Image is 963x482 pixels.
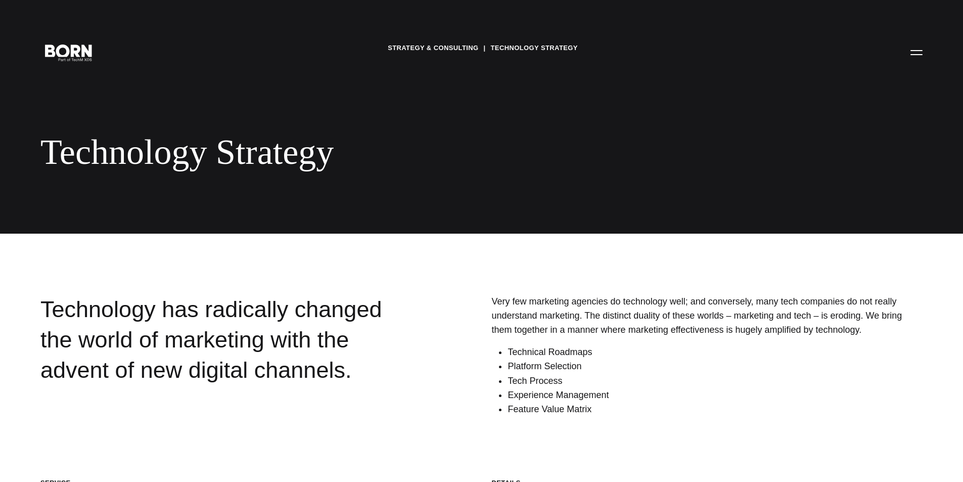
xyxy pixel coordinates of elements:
div: Technology Strategy [40,132,617,173]
li: Technical Roadmaps [508,345,923,359]
li: Feature Value Matrix [508,402,923,416]
a: Strategy & Consulting [388,40,478,56]
div: Technology has radically changed the world of marketing with the advent of new digital channels. [40,294,396,442]
a: Technology Strategy [491,40,578,56]
li: Platform Selection [508,359,923,373]
li: Experience Management [508,388,923,402]
button: Open [904,41,929,63]
li: Tech Process [508,374,923,388]
p: Very few marketing agencies do technology well; and conversely, many tech companies do not really... [491,294,923,337]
